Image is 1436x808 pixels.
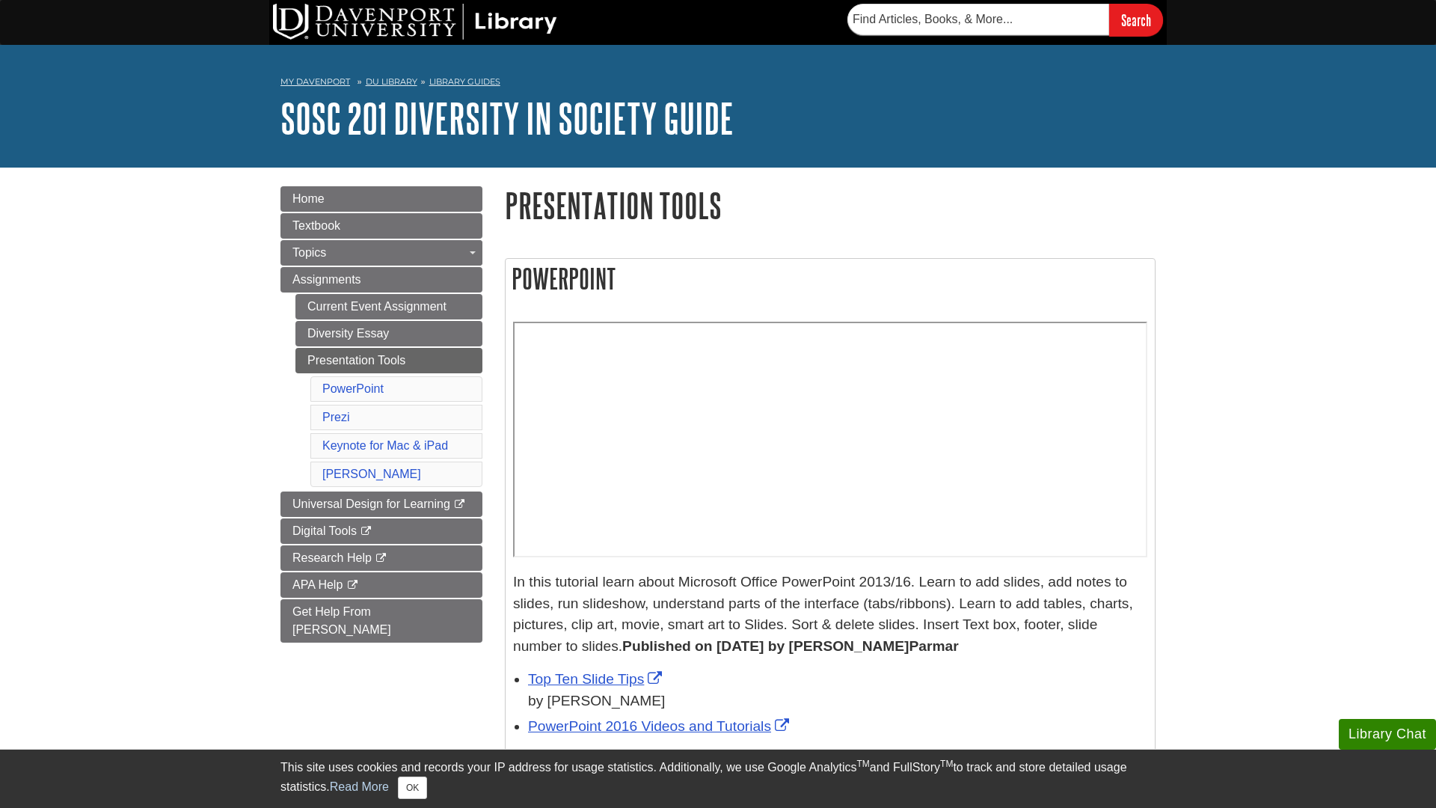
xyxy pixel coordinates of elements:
[453,500,466,509] i: This link opens in a new window
[280,213,482,239] a: Textbook
[528,671,666,687] a: Link opens in new window
[1339,719,1436,750] button: Library Chat
[292,578,343,591] span: APA Help
[513,322,1147,557] iframe: Microsoft PowerPoint 2013/2016
[346,581,359,590] i: This link opens in a new window
[856,759,869,769] sup: TM
[909,638,959,654] strong: Parmar
[398,777,427,799] button: Close
[505,186,1156,224] h1: Presentation Tools
[622,638,909,654] strong: Published on [DATE] by [PERSON_NAME]
[429,76,500,87] a: Library Guides
[280,572,482,598] a: APA Help
[528,691,1147,712] div: by [PERSON_NAME]
[280,240,482,266] a: Topics
[280,599,482,643] a: Get Help From [PERSON_NAME]
[292,551,372,564] span: Research Help
[280,759,1156,799] div: This site uses cookies and records your IP address for usage statistics. Additionally, we use Goo...
[528,718,793,734] a: Link opens in new window
[292,246,326,259] span: Topics
[330,780,389,793] a: Read More
[280,186,482,643] div: Guide Page Menu
[366,76,417,87] a: DU Library
[280,492,482,517] a: Universal Design for Learning
[360,527,372,536] i: This link opens in a new window
[280,95,734,141] a: SOSC 201 Diversity in Society Guide
[280,72,1156,96] nav: breadcrumb
[273,4,557,40] img: DU Library
[322,382,384,395] a: PowerPoint
[280,545,482,571] a: Research Help
[322,439,448,452] a: Keynote for Mac & iPad
[280,76,350,88] a: My Davenport
[292,273,361,286] span: Assignments
[513,572,1147,658] p: In this tutorial learn about Microsoft Office PowerPoint 2013/16. Learn to add slides, add notes ...
[322,468,421,480] a: [PERSON_NAME]
[292,498,450,510] span: Universal Design for Learning
[940,759,953,769] sup: TM
[280,518,482,544] a: Digital Tools
[847,4,1109,35] input: Find Articles, Books, & More...
[292,524,357,537] span: Digital Tools
[295,294,482,319] a: Current Event Assignment
[295,321,482,346] a: Diversity Essay
[847,4,1163,36] form: Searches DU Library's articles, books, and more
[375,554,387,563] i: This link opens in a new window
[292,605,391,636] span: Get Help From [PERSON_NAME]
[280,186,482,212] a: Home
[1109,4,1163,36] input: Search
[506,259,1155,299] h2: PowerPoint
[295,348,482,373] a: Presentation Tools
[292,219,340,232] span: Textbook
[292,192,325,205] span: Home
[280,267,482,293] a: Assignments
[322,411,349,423] a: Prezi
